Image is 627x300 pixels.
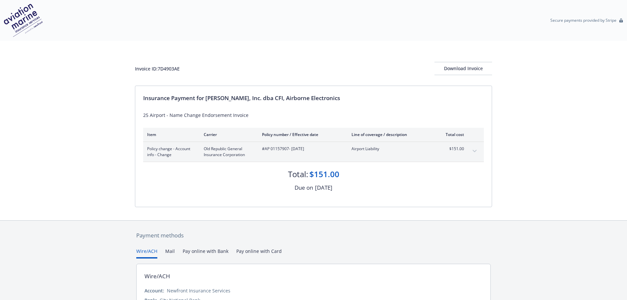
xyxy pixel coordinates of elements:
button: Download Invoice [434,62,492,75]
button: Wire/ACH [136,248,157,259]
div: Line of coverage / description [352,132,429,137]
button: Mail [165,248,175,259]
button: Pay online with Bank [183,248,228,259]
div: Newfront Insurance Services [167,287,230,294]
div: Carrier [204,132,251,137]
div: Policy number / Effective date [262,132,341,137]
div: Due on [295,183,313,192]
div: Item [147,132,193,137]
span: $151.00 [439,146,464,152]
div: Policy change - Account info - ChangeOld Republic General Insurance Corporation#AP 01157907- [DAT... [143,142,484,162]
span: Old Republic General Insurance Corporation [204,146,251,158]
div: $151.00 [309,169,339,180]
div: Wire/ACH [144,272,170,281]
span: Airport Liability [352,146,429,152]
div: Total: [288,169,308,180]
div: Insurance Payment for [PERSON_NAME], Inc. dba CFI, Airborne Electronics [143,94,484,102]
div: Account: [144,287,164,294]
button: expand content [469,146,480,156]
button: Pay online with Card [236,248,282,259]
p: Secure payments provided by Stripe [550,17,616,23]
span: Policy change - Account info - Change [147,146,193,158]
div: Payment methods [136,231,491,240]
span: #AP 01157907 - [DATE] [262,146,341,152]
div: Invoice ID: 7D4903AE [135,65,180,72]
div: Total cost [439,132,464,137]
div: [DATE] [315,183,332,192]
div: 25 Airport - Name Change Endorsement Invoice [143,112,484,119]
